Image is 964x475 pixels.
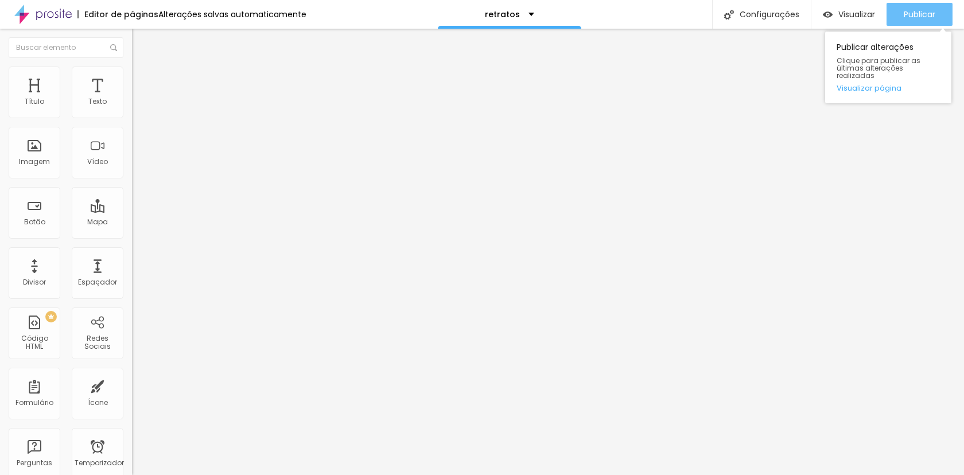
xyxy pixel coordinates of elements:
[904,9,935,20] font: Publicar
[740,9,799,20] font: Configurações
[25,96,44,106] font: Título
[9,37,123,58] input: Buscar elemento
[21,333,48,351] font: Código HTML
[87,157,108,166] font: Vídeo
[837,84,940,92] a: Visualizar página
[837,83,901,94] font: Visualizar página
[24,217,45,227] font: Botão
[158,9,306,20] font: Alterações salvas automaticamente
[837,56,920,80] font: Clique para publicar as últimas alterações realizadas
[84,333,111,351] font: Redes Sociais
[823,10,833,20] img: view-1.svg
[838,9,875,20] font: Visualizar
[724,10,734,20] img: Ícone
[88,96,107,106] font: Texto
[110,44,117,51] img: Ícone
[132,29,964,475] iframe: Editor
[811,3,887,26] button: Visualizar
[19,157,50,166] font: Imagem
[837,41,914,53] font: Publicar alterações
[78,277,117,287] font: Espaçador
[88,398,108,407] font: Ícone
[887,3,953,26] button: Publicar
[15,398,53,407] font: Formulário
[485,9,520,20] font: retratos
[87,217,108,227] font: Mapa
[75,458,124,468] font: Temporizador
[17,458,52,468] font: Perguntas
[23,277,46,287] font: Divisor
[84,9,158,20] font: Editor de páginas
